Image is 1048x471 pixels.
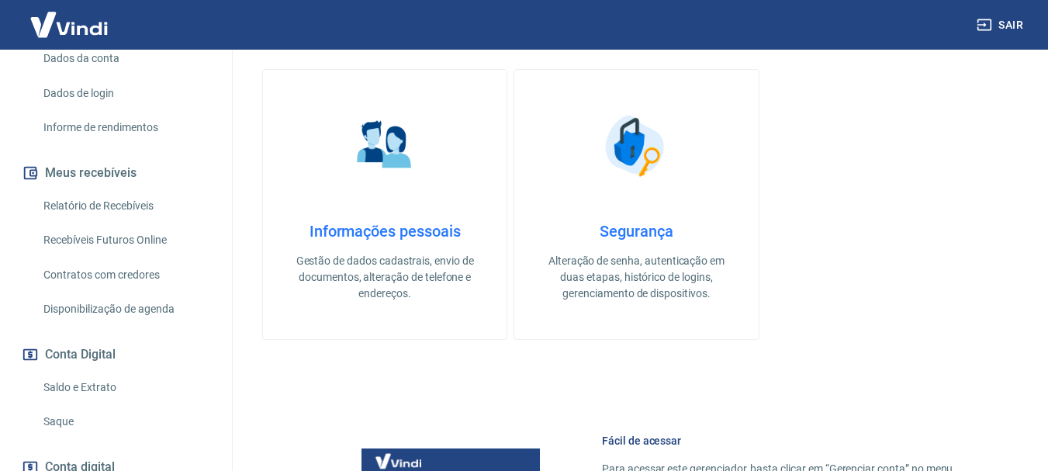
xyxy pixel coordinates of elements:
[37,78,213,109] a: Dados de login
[37,372,213,403] a: Saldo e Extrato
[597,107,675,185] img: Segurança
[19,338,213,372] button: Conta Digital
[37,224,213,256] a: Recebíveis Futuros Online
[539,222,733,241] h4: Segurança
[539,253,733,302] p: Alteração de senha, autenticação em duas etapas, histórico de logins, gerenciamento de dispositivos.
[262,69,507,340] a: Informações pessoaisInformações pessoaisGestão de dados cadastrais, envio de documentos, alteraçã...
[288,222,482,241] h4: Informações pessoais
[37,406,213,438] a: Saque
[346,107,424,185] img: Informações pessoais
[37,293,213,325] a: Disponibilização de agenda
[602,433,974,448] h6: Fácil de acessar
[37,43,213,74] a: Dados da conta
[19,156,213,190] button: Meus recebíveis
[288,253,482,302] p: Gestão de dados cadastrais, envio de documentos, alteração de telefone e endereços.
[37,190,213,222] a: Relatório de Recebíveis
[19,1,119,48] img: Vindi
[37,259,213,291] a: Contratos com credores
[37,112,213,144] a: Informe de rendimentos
[974,11,1029,40] button: Sair
[514,69,759,340] a: SegurançaSegurançaAlteração de senha, autenticação em duas etapas, histórico de logins, gerenciam...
